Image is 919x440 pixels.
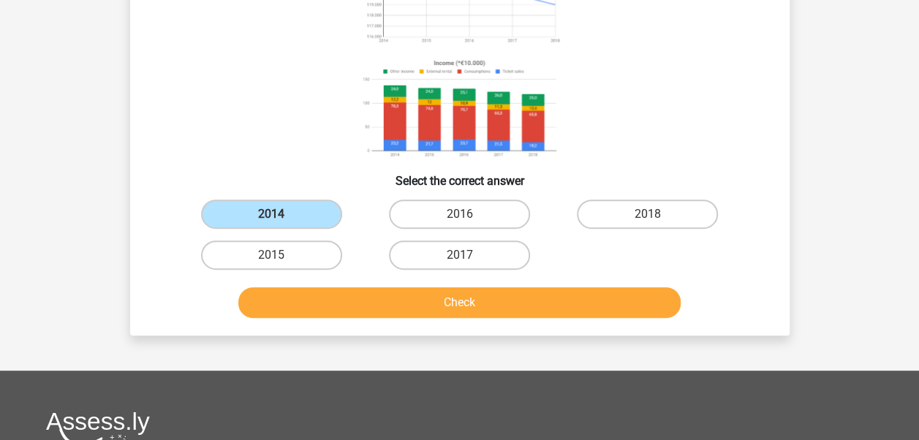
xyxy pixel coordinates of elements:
[201,200,342,229] label: 2014
[154,162,766,188] h6: Select the correct answer
[201,240,342,270] label: 2015
[238,287,681,318] button: Check
[389,240,530,270] label: 2017
[389,200,530,229] label: 2016
[577,200,718,229] label: 2018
